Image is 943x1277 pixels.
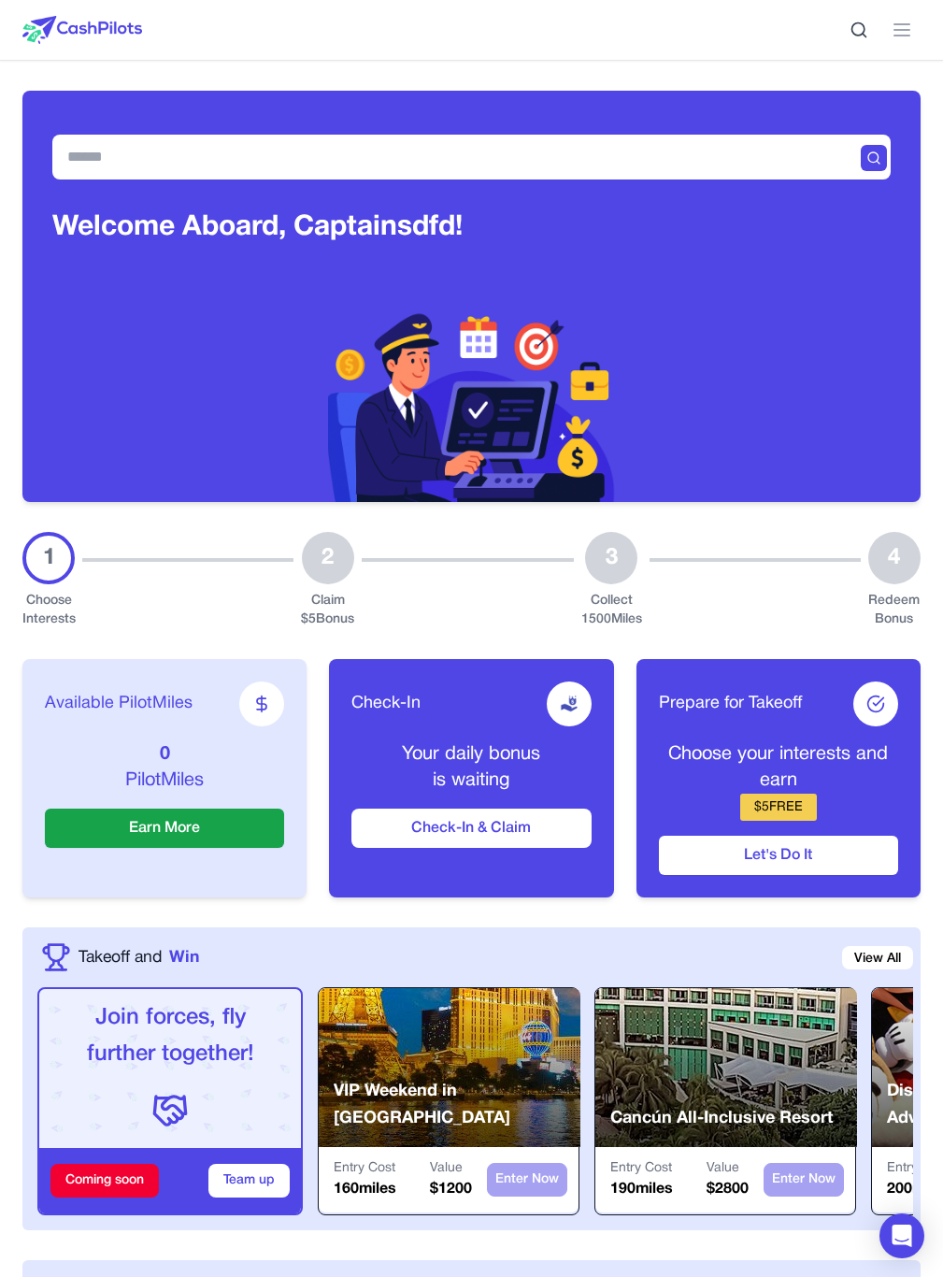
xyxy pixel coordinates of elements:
[585,532,637,584] div: 3
[45,768,284,794] p: PilotMiles
[581,592,642,629] div: Collect 1500 Miles
[610,1105,833,1132] p: Cancún All-Inclusive Resort
[842,946,913,969] a: View All
[659,691,802,717] span: Prepare for Takeoff
[351,741,591,768] p: Your daily bonus
[430,1159,472,1178] p: Value
[334,1159,396,1178] p: Entry Cost
[707,1159,749,1178] p: Value
[52,211,463,245] h3: Welcome Aboard, Captain sdfd!
[45,741,284,768] p: 0
[433,772,509,789] span: is waiting
[301,592,354,629] div: Claim $ 5 Bonus
[487,1163,567,1197] button: Enter Now
[334,1178,396,1200] p: 160 miles
[22,592,75,629] div: Choose Interests
[328,296,616,502] img: Header decoration
[45,691,193,717] span: Available PilotMiles
[868,592,921,629] div: Redeem Bonus
[707,1178,749,1200] p: $ 2800
[351,691,421,717] span: Check-In
[351,809,591,848] button: Check-In & Claim
[54,1000,286,1073] p: Join forces, fly further together!
[334,1078,580,1133] p: VIP Weekend in [GEOGRAPHIC_DATA]
[208,1164,290,1198] button: Team up
[79,945,199,969] a: Takeoff andWin
[169,945,199,969] span: Win
[79,945,162,969] span: Takeoff and
[659,836,898,875] button: Let's Do It
[302,532,354,584] div: 2
[610,1178,673,1200] p: 190 miles
[430,1178,472,1200] p: $ 1200
[560,695,579,713] img: receive-dollar
[740,794,817,821] div: $ 5 FREE
[868,532,921,584] div: 4
[659,741,898,794] p: Choose your interests and earn
[45,809,284,848] button: Earn More
[22,532,75,584] div: 1
[764,1163,844,1197] button: Enter Now
[50,1164,159,1198] div: Coming soon
[879,1213,924,1258] div: Open Intercom Messenger
[610,1159,673,1178] p: Entry Cost
[22,16,142,44] img: CashPilots Logo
